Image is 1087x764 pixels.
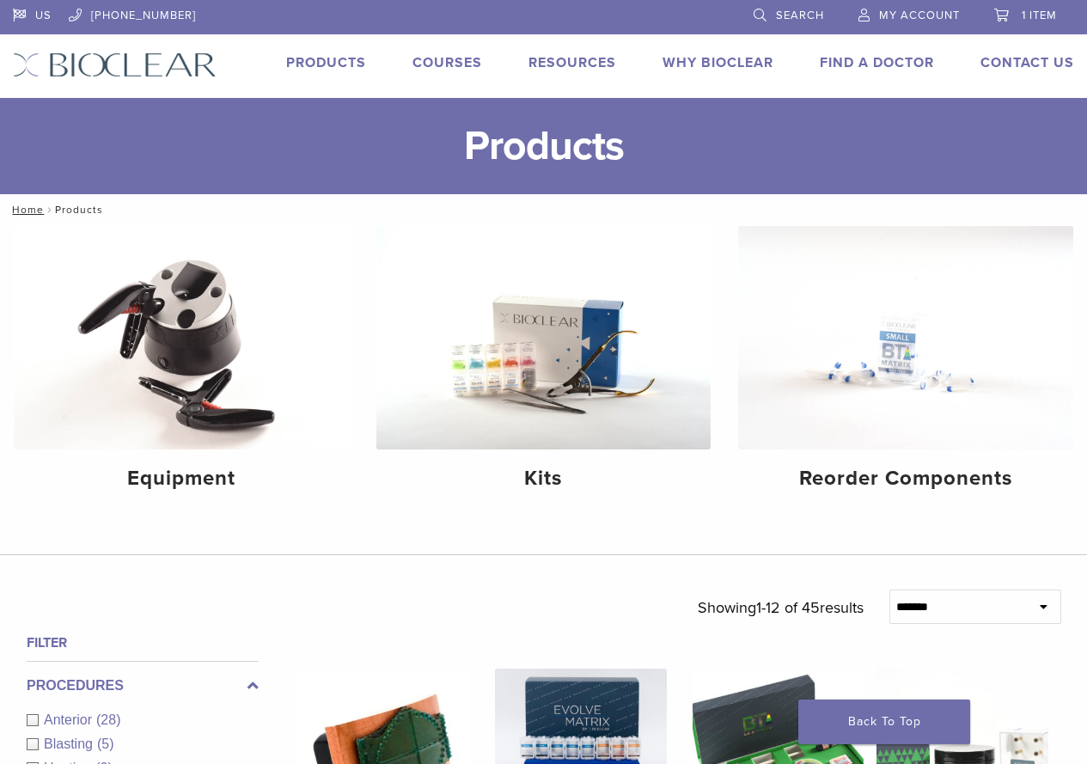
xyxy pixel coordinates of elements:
span: 1 item [1022,9,1057,22]
a: Back To Top [798,700,970,744]
span: Blasting [44,736,97,751]
img: Bioclear [13,52,217,77]
span: Search [776,9,824,22]
span: (5) [97,736,114,751]
a: Reorder Components [738,226,1073,505]
span: My Account [879,9,960,22]
span: 1-12 of 45 [756,598,820,617]
img: Reorder Components [738,226,1073,449]
span: (28) [96,712,120,727]
img: Equipment [14,226,349,449]
a: Home [7,204,44,216]
a: Equipment [14,226,349,505]
img: Kits [376,226,711,449]
a: Courses [412,54,482,71]
a: Kits [376,226,711,505]
p: Showing results [698,590,864,626]
a: Contact Us [980,54,1074,71]
span: Anterior [44,712,96,727]
a: Find A Doctor [820,54,934,71]
a: Why Bioclear [663,54,773,71]
a: Resources [528,54,616,71]
h4: Reorder Components [752,463,1060,494]
label: Procedures [27,675,259,696]
h4: Filter [27,633,259,653]
h4: Kits [390,463,698,494]
a: Products [286,54,366,71]
span: / [44,205,55,214]
h4: Equipment [27,463,335,494]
